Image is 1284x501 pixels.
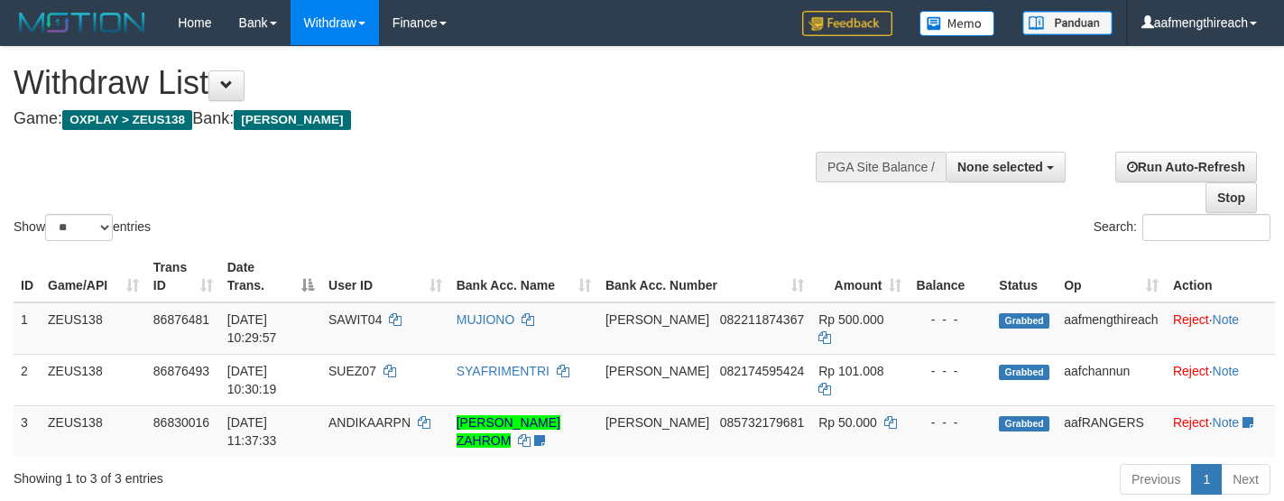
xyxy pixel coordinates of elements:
[153,312,209,327] span: 86876481
[41,354,146,405] td: ZEUS138
[321,251,449,302] th: User ID: activate to sort column ascending
[14,65,838,101] h1: Withdraw List
[1205,182,1257,213] a: Stop
[45,214,113,241] select: Showentries
[14,251,41,302] th: ID
[1173,312,1209,327] a: Reject
[818,415,877,430] span: Rp 50.000
[1166,251,1275,302] th: Action
[41,302,146,355] td: ZEUS138
[153,415,209,430] span: 86830016
[14,462,522,487] div: Showing 1 to 3 of 3 entries
[41,405,146,457] td: ZEUS138
[1094,214,1270,241] label: Search:
[1166,405,1275,457] td: ·
[14,110,838,128] h4: Game: Bank:
[909,251,992,302] th: Balance
[153,364,209,378] span: 86876493
[1115,152,1257,182] a: Run Auto-Refresh
[328,364,376,378] span: SUEZ07
[818,312,883,327] span: Rp 500.000
[14,214,151,241] label: Show entries
[234,110,350,130] span: [PERSON_NAME]
[605,364,709,378] span: [PERSON_NAME]
[449,251,598,302] th: Bank Acc. Name: activate to sort column ascending
[802,11,892,36] img: Feedback.jpg
[1120,464,1192,495] a: Previous
[946,152,1066,182] button: None selected
[1057,405,1166,457] td: aafRANGERS
[1057,354,1166,405] td: aafchannun
[1191,464,1222,495] a: 1
[1213,312,1240,327] a: Note
[146,251,220,302] th: Trans ID: activate to sort column ascending
[457,415,560,448] a: [PERSON_NAME] ZAHROM
[1166,354,1275,405] td: ·
[720,364,804,378] span: Copy 082174595424 to clipboard
[957,160,1043,174] span: None selected
[1166,302,1275,355] td: ·
[14,9,151,36] img: MOTION_logo.png
[62,110,192,130] span: OXPLAY > ZEUS138
[14,302,41,355] td: 1
[598,251,811,302] th: Bank Acc. Number: activate to sort column ascending
[1221,464,1270,495] a: Next
[14,354,41,405] td: 2
[992,251,1057,302] th: Status
[916,413,984,431] div: - - -
[457,364,550,378] a: SYAFRIMENTRI
[1022,11,1113,35] img: panduan.png
[605,415,709,430] span: [PERSON_NAME]
[811,251,909,302] th: Amount: activate to sort column ascending
[916,311,984,329] div: - - -
[14,405,41,457] td: 3
[1057,302,1166,355] td: aafmengthireach
[1142,214,1270,241] input: Search:
[816,152,946,182] div: PGA Site Balance /
[605,312,709,327] span: [PERSON_NAME]
[227,415,277,448] span: [DATE] 11:37:33
[818,364,883,378] span: Rp 101.008
[41,251,146,302] th: Game/API: activate to sort column ascending
[916,362,984,380] div: - - -
[999,416,1049,431] span: Grabbed
[328,312,382,327] span: SAWIT04
[1057,251,1166,302] th: Op: activate to sort column ascending
[720,415,804,430] span: Copy 085732179681 to clipboard
[919,11,995,36] img: Button%20Memo.svg
[1213,364,1240,378] a: Note
[999,365,1049,380] span: Grabbed
[1173,364,1209,378] a: Reject
[999,313,1049,329] span: Grabbed
[328,415,411,430] span: ANDIKAARPN
[227,364,277,396] span: [DATE] 10:30:19
[457,312,515,327] a: MUJIONO
[720,312,804,327] span: Copy 082211874367 to clipboard
[220,251,321,302] th: Date Trans.: activate to sort column descending
[227,312,277,345] span: [DATE] 10:29:57
[1213,415,1240,430] a: Note
[1173,415,1209,430] a: Reject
